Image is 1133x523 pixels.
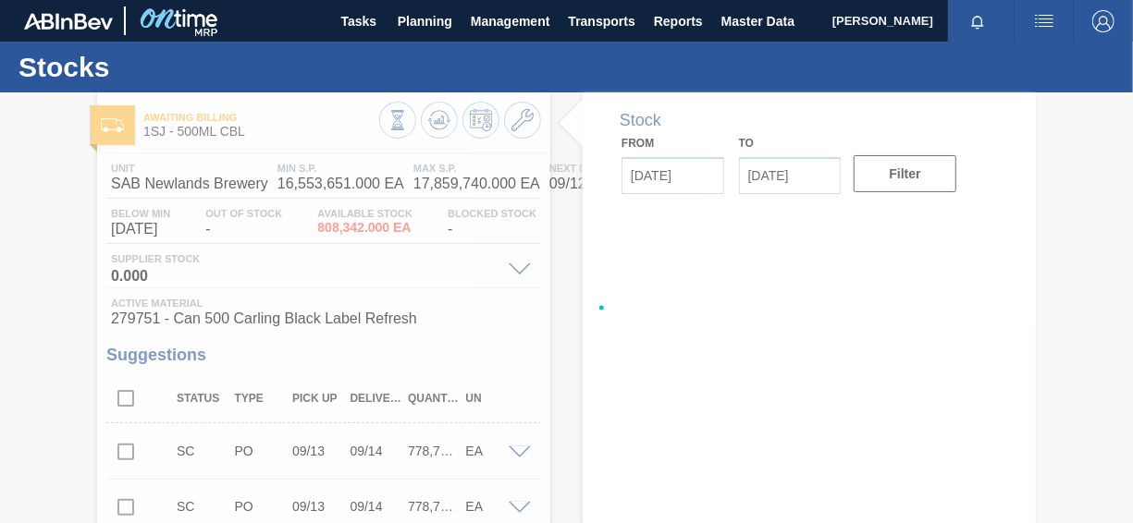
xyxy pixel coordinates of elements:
[471,10,550,32] span: Management
[569,10,635,32] span: Transports
[721,10,794,32] span: Master Data
[1033,10,1055,32] img: userActions
[18,56,347,78] h1: Stocks
[1092,10,1115,32] img: Logout
[24,13,113,30] img: TNhmsLtSVTkK8tSr43FrP2fwEKptu5GPRR3wAAAABJRU5ErkJggg==
[398,10,452,32] span: Planning
[654,10,703,32] span: Reports
[948,8,1007,34] button: Notifications
[339,10,379,32] span: Tasks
